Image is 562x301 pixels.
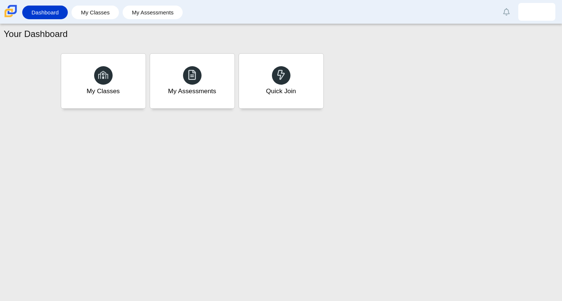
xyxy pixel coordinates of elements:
[150,53,235,109] a: My Assessments
[239,53,324,109] a: Quick Join
[4,28,68,40] h1: Your Dashboard
[61,53,146,109] a: My Classes
[498,4,515,20] a: Alerts
[26,6,64,19] a: Dashboard
[3,3,19,19] img: Carmen School of Science & Technology
[518,3,555,21] a: jose.lopezvaldes.zWYNL2
[75,6,115,19] a: My Classes
[168,87,216,96] div: My Assessments
[126,6,179,19] a: My Assessments
[3,14,19,20] a: Carmen School of Science & Technology
[531,6,543,18] img: jose.lopezvaldes.zWYNL2
[87,87,120,96] div: My Classes
[266,87,296,96] div: Quick Join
